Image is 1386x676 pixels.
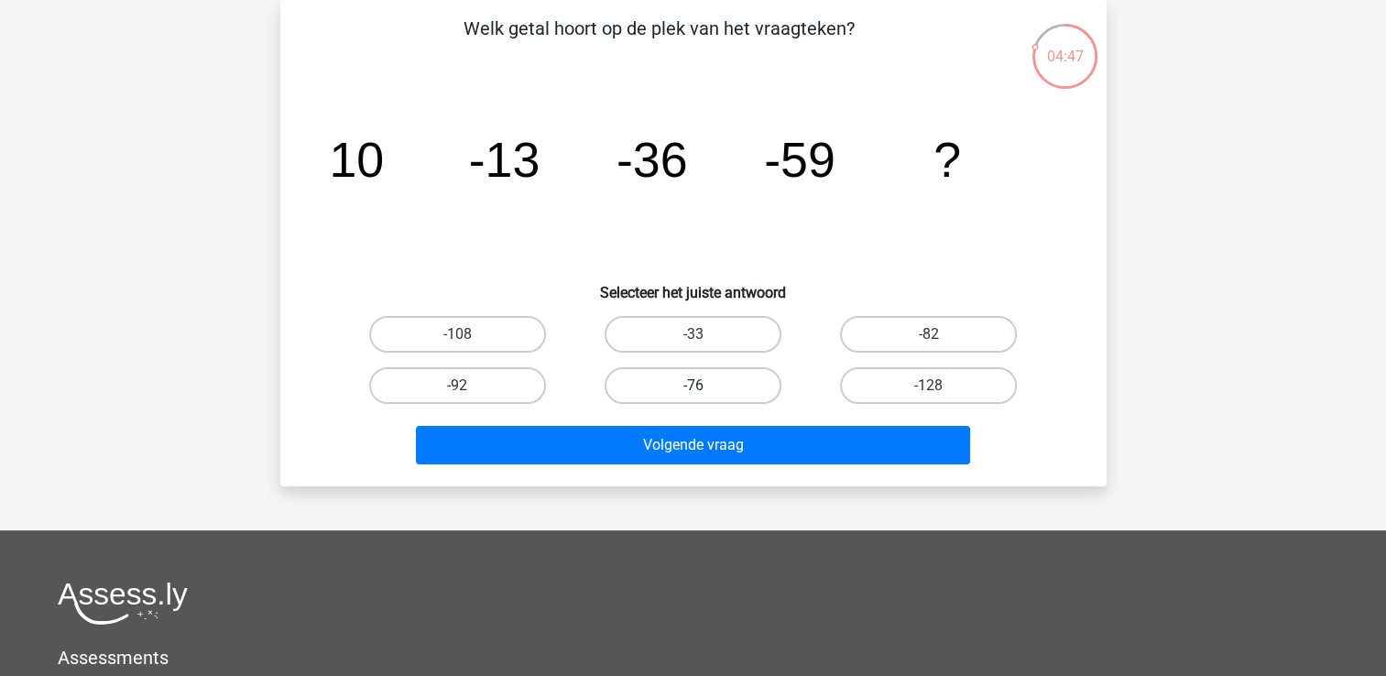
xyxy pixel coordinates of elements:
[416,426,970,464] button: Volgende vraag
[616,132,687,187] tspan: -36
[605,316,781,353] label: -33
[840,316,1017,353] label: -82
[1031,22,1099,68] div: 04:47
[840,367,1017,404] label: -128
[605,367,781,404] label: -76
[329,132,384,187] tspan: 10
[310,269,1077,301] h6: Selecteer het juiste antwoord
[468,132,540,187] tspan: -13
[58,582,188,625] img: Assessly logo
[369,316,546,353] label: -108
[764,132,835,187] tspan: -59
[369,367,546,404] label: -92
[310,15,1009,70] p: Welk getal hoort op de plek van het vraagteken?
[58,647,1328,669] h5: Assessments
[933,132,961,187] tspan: ?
